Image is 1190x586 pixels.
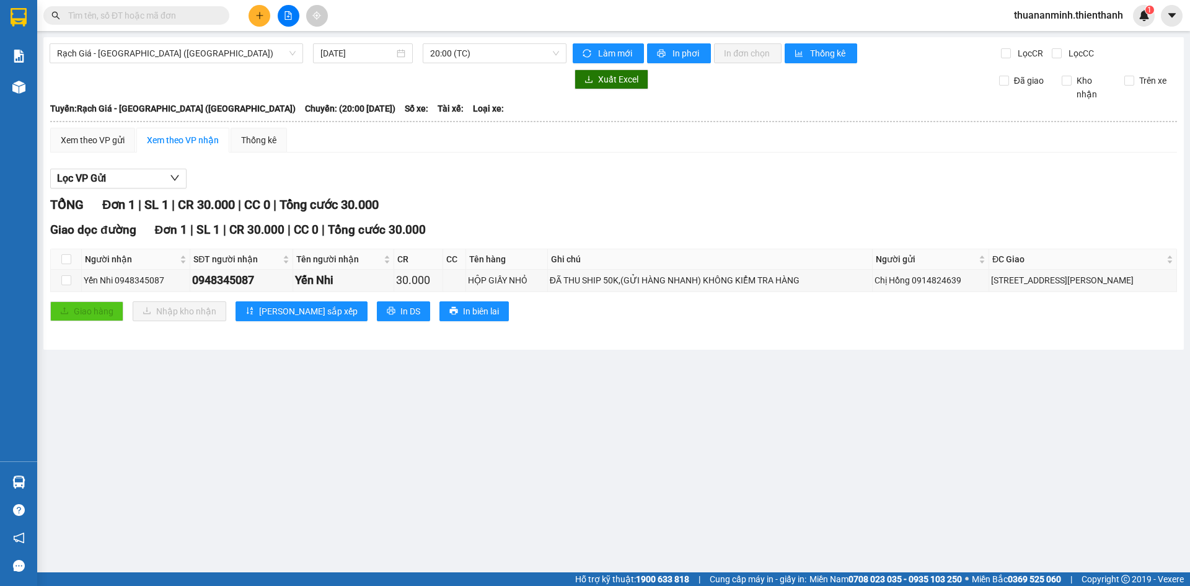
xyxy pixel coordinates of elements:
div: 30.000 [396,272,441,289]
button: printerIn phơi [647,43,711,63]
span: Đã giao [1009,74,1049,87]
div: Yến Nhi [295,272,391,289]
div: Xem theo VP gửi [61,133,125,147]
span: Cung cấp máy in - giấy in: [710,572,806,586]
span: Tổng cước 30.000 [280,197,379,212]
span: In phơi [672,47,701,60]
div: 0948345087 [192,272,291,289]
span: | [238,197,241,212]
button: bar-chartThống kê [785,43,857,63]
span: sync [583,49,593,59]
span: printer [387,306,395,316]
span: In DS [400,304,420,318]
span: message [13,560,25,572]
span: | [273,197,276,212]
span: CC 0 [244,197,270,212]
span: | [322,223,325,237]
div: Chị Hồng 0914824639 [875,273,987,287]
span: CR 30.000 [178,197,235,212]
span: | [138,197,141,212]
div: Xem theo VP nhận [147,133,219,147]
span: file-add [284,11,293,20]
button: printerIn DS [377,301,430,321]
th: CR [394,249,443,270]
span: notification [13,532,25,544]
button: downloadXuất Excel [575,69,648,89]
button: Lọc VP Gửi [50,169,187,189]
span: | [699,572,700,586]
span: Giao dọc đường [50,223,136,237]
span: Lọc VP Gửi [57,171,106,186]
span: | [1070,572,1072,586]
span: ⚪️ [965,577,969,582]
input: Tìm tên, số ĐT hoặc mã đơn [68,9,214,22]
span: Chuyến: (20:00 [DATE]) [305,102,395,115]
button: caret-down [1161,5,1183,27]
button: printerIn biên lai [439,301,509,321]
span: CR 30.000 [229,223,284,237]
button: downloadNhập kho nhận [133,301,226,321]
span: SL 1 [144,197,169,212]
span: Làm mới [598,47,634,60]
sup: 1 [1145,6,1154,14]
span: Hỗ trợ kỹ thuật: [575,572,689,586]
span: ĐC Giao [992,252,1164,266]
span: Miền Bắc [972,572,1061,586]
div: ĐÃ THU SHIP 50K,(GỬI HÀNG NHANH) KHÔNG KIỂM TRA HÀNG [550,273,870,287]
span: Xuất Excel [598,73,638,86]
span: Đơn 1 [155,223,188,237]
span: | [223,223,226,237]
span: download [584,75,593,85]
span: question-circle [13,504,25,516]
strong: 0708 023 035 - 0935 103 250 [848,574,962,584]
img: solution-icon [12,50,25,63]
span: CC 0 [294,223,319,237]
th: CC [443,249,466,270]
span: [PERSON_NAME] sắp xếp [259,304,358,318]
span: | [172,197,175,212]
span: Lọc CC [1064,47,1096,60]
button: aim [306,5,328,27]
div: [STREET_ADDRESS][PERSON_NAME] [991,273,1175,287]
span: Tổng cước 30.000 [328,223,426,237]
button: uploadGiao hàng [50,301,123,321]
td: 0948345087 [190,270,293,291]
span: printer [449,306,458,316]
button: sort-ascending[PERSON_NAME] sắp xếp [236,301,368,321]
span: Trên xe [1134,74,1171,87]
img: warehouse-icon [12,81,25,94]
td: Yến Nhi [293,270,394,291]
span: 20:00 (TC) [430,44,559,63]
span: Người gửi [876,252,976,266]
img: logo-vxr [11,8,27,27]
span: Loại xe: [473,102,504,115]
span: Tên người nhận [296,252,381,266]
button: In đơn chọn [714,43,782,63]
th: Ghi chú [548,249,873,270]
div: HỘP GIẤY NHỎ [468,273,545,287]
button: syncLàm mới [573,43,644,63]
span: | [190,223,193,237]
img: warehouse-icon [12,476,25,489]
span: In biên lai [463,304,499,318]
span: SĐT người nhận [193,252,280,266]
span: Người nhận [85,252,177,266]
span: printer [657,49,668,59]
span: Đơn 1 [102,197,135,212]
span: Tài xế: [438,102,464,115]
span: TỔNG [50,197,84,212]
span: Số xe: [405,102,428,115]
span: copyright [1121,575,1130,584]
span: sort-ascending [245,306,254,316]
div: Thống kê [241,133,276,147]
th: Tên hàng [466,249,548,270]
span: SL 1 [196,223,220,237]
span: down [170,173,180,183]
button: plus [249,5,270,27]
img: icon-new-feature [1139,10,1150,21]
span: aim [312,11,321,20]
span: | [288,223,291,237]
span: plus [255,11,264,20]
div: Yến Nhi 0948345087 [84,273,188,287]
span: bar-chart [795,49,805,59]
